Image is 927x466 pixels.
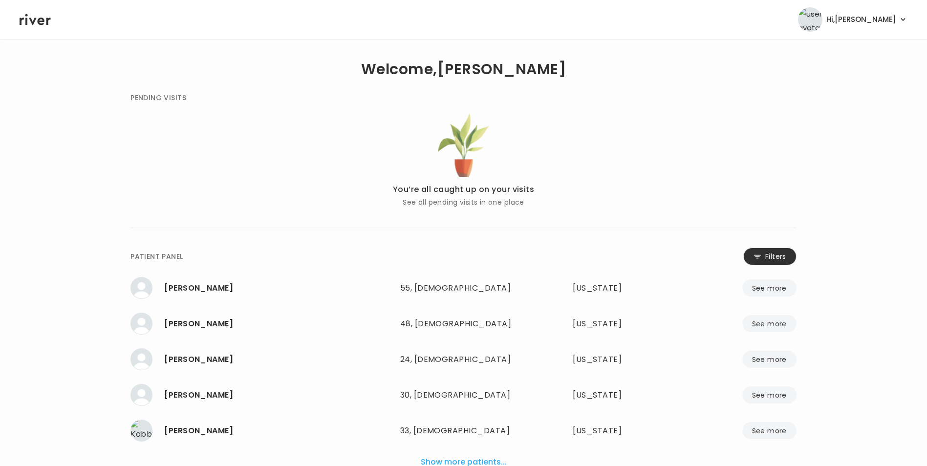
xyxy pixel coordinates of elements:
div: Kobby Amoah [164,424,392,438]
img: Monica Pita Mendoza [130,277,152,299]
button: See more [742,351,797,368]
div: Monica Pita Mendoza [164,281,392,295]
p: You’re all caught up on your visits [393,183,535,196]
div: PATIENT PANEL [130,251,183,262]
div: Santiago Fernandez [164,353,392,366]
img: Jose Bonilla [130,384,152,406]
img: Santiago Fernandez [130,348,152,370]
div: Jose Bonilla [164,388,392,402]
div: 24, [DEMOGRAPHIC_DATA] [400,353,527,366]
button: See more [742,422,797,439]
div: 48, [DEMOGRAPHIC_DATA] [400,317,527,331]
button: See more [742,386,797,403]
button: Filters [743,248,797,265]
img: Kobby Amoah [130,420,152,442]
div: Minnesota [573,424,662,438]
div: California [573,388,662,402]
h1: Welcome, [PERSON_NAME] [361,63,566,76]
span: Hi, [PERSON_NAME] [826,13,896,26]
p: See all pending visits in one place [393,196,535,208]
div: 55, [DEMOGRAPHIC_DATA] [400,281,527,295]
div: Minnesota [573,317,662,331]
button: See more [742,315,797,332]
img: Alexie Leitner [130,313,152,335]
div: Pennsylvania [573,281,662,295]
div: Virginia [573,353,662,366]
div: 33, [DEMOGRAPHIC_DATA] [400,424,527,438]
img: user avatar [798,7,822,32]
button: See more [742,279,797,297]
div: 30, [DEMOGRAPHIC_DATA] [400,388,527,402]
button: user avatarHi,[PERSON_NAME] [798,7,907,32]
div: Alexie Leitner [164,317,392,331]
div: PENDING VISITS [130,92,186,104]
